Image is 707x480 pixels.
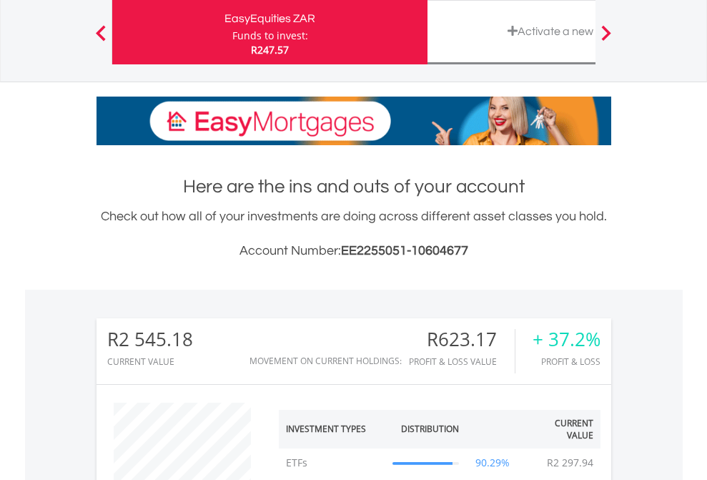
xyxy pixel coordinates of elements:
[251,43,289,57] span: R247.57
[540,449,600,477] td: R2 297.94
[520,410,600,449] th: Current Value
[107,329,193,350] div: R2 545.18
[533,357,600,366] div: Profit & Loss
[533,329,600,350] div: + 37.2%
[466,449,520,477] td: 90.29%
[401,423,459,435] div: Distribution
[97,97,611,145] img: EasyMortage Promotion Banner
[279,410,386,449] th: Investment Types
[279,449,386,477] td: ETFs
[409,357,515,366] div: Profit & Loss Value
[249,356,402,366] div: Movement on Current Holdings:
[97,241,611,261] h3: Account Number:
[97,207,611,261] div: Check out how all of your investments are doing across different asset classes you hold.
[97,174,611,200] h1: Here are the ins and outs of your account
[341,244,468,258] span: EE2255051-10604677
[232,29,308,43] div: Funds to invest:
[121,9,419,29] div: EasyEquities ZAR
[107,357,193,366] div: CURRENT VALUE
[409,329,515,350] div: R623.17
